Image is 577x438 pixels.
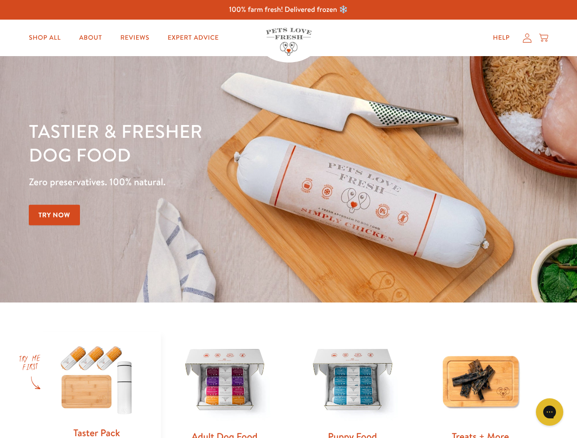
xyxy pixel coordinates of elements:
[160,29,226,47] a: Expert Advice
[531,395,568,429] iframe: Gorgias live chat messenger
[21,29,68,47] a: Shop All
[113,29,156,47] a: Reviews
[72,29,109,47] a: About
[29,205,80,225] a: Try Now
[266,28,312,56] img: Pets Love Fresh
[29,119,375,167] h1: Tastier & fresher dog food
[29,174,375,190] p: Zero preservatives. 100% natural.
[486,29,517,47] a: Help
